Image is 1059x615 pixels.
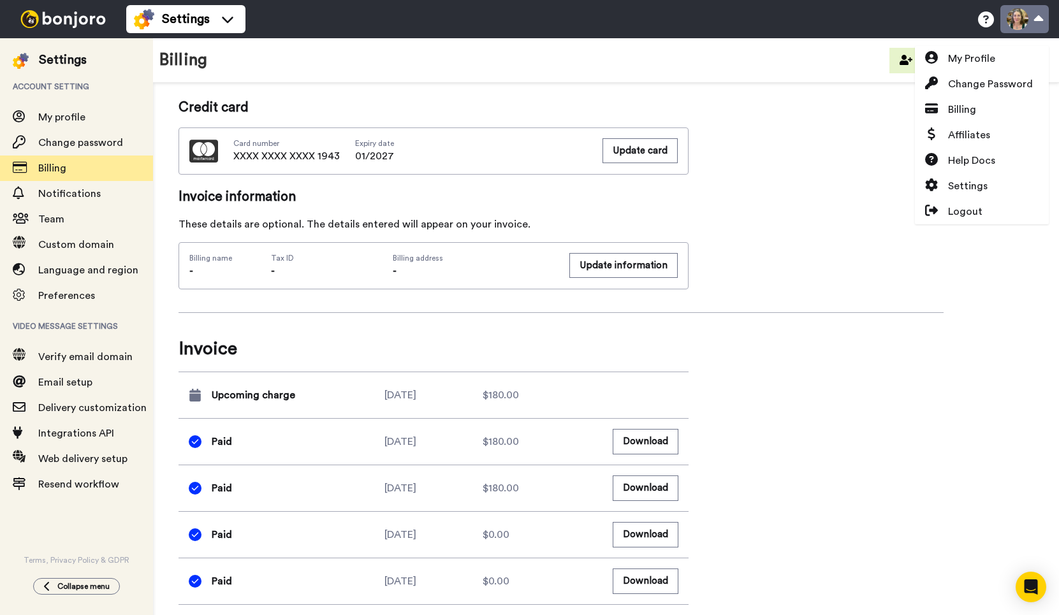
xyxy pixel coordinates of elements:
span: 01/2027 [355,148,394,164]
span: Email setup [38,377,92,387]
img: bj-logo-header-white.svg [15,10,111,28]
a: Help Docs [915,148,1049,173]
div: [DATE] [384,481,483,496]
button: Update card [603,138,678,163]
span: Collapse menu [57,581,110,591]
div: [DATE] [384,434,483,449]
span: Paid [212,527,232,542]
span: Paid [212,434,232,449]
span: - [393,266,397,276]
a: My Profile [915,46,1049,71]
span: Help Docs [948,153,995,168]
button: Download [613,568,678,593]
span: $180.00 [483,481,519,496]
img: settings-colored.svg [134,9,154,29]
span: $180.00 [483,434,519,449]
button: Download [613,429,678,454]
span: Team [38,214,64,224]
a: Update information [569,253,678,279]
span: Language and region [38,265,138,275]
span: - [271,266,275,276]
span: Paid [212,574,232,589]
a: Logout [915,199,1049,224]
span: $0.00 [483,527,509,542]
h1: Billing [159,51,207,69]
span: Settings [948,178,988,194]
span: My profile [38,112,85,122]
img: settings-colored.svg [13,53,29,69]
div: [DATE] [384,387,483,403]
span: Credit card [179,98,689,117]
button: Invite [889,48,952,73]
span: Resend workflow [38,479,119,489]
button: Download [613,522,678,547]
span: Preferences [38,291,95,301]
span: Delivery customization [38,403,147,413]
span: My Profile [948,51,995,66]
span: Integrations API [38,428,114,438]
button: Update information [569,253,678,278]
span: Billing address [393,253,555,263]
span: Invoice information [179,187,689,206]
span: Invoice [179,336,689,361]
span: Verify email domain [38,352,133,362]
span: Billing [38,163,66,173]
span: Change Password [948,76,1033,92]
a: Billing [915,97,1049,122]
span: Notifications [38,189,101,199]
span: Logout [948,204,982,219]
span: Billing [948,102,976,117]
button: Download [613,475,678,500]
a: Change Password [915,71,1049,97]
span: Change password [38,138,123,148]
span: Tax ID [271,253,294,263]
span: XXXX XXXX XXXX 1943 [233,148,340,164]
span: Expiry date [355,138,394,148]
span: Custom domain [38,240,114,250]
button: Collapse menu [33,578,120,595]
a: Affiliates [915,122,1049,148]
span: Paid [212,481,232,496]
span: Billing name [189,253,232,263]
a: Settings [915,173,1049,199]
span: Upcoming charge [212,387,295,403]
div: These details are optional. The details entered will appear on your invoice. [179,217,689,232]
div: Settings [39,51,87,69]
span: Settings [162,10,210,28]
span: - [189,266,193,276]
div: [DATE] [384,527,483,542]
div: Open Intercom Messenger [1016,572,1046,602]
span: Web delivery setup [38,454,128,464]
span: Card number [233,138,340,148]
div: [DATE] [384,574,483,589]
div: $180.00 [483,387,581,403]
span: $0.00 [483,574,509,589]
span: Affiliates [948,127,990,143]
